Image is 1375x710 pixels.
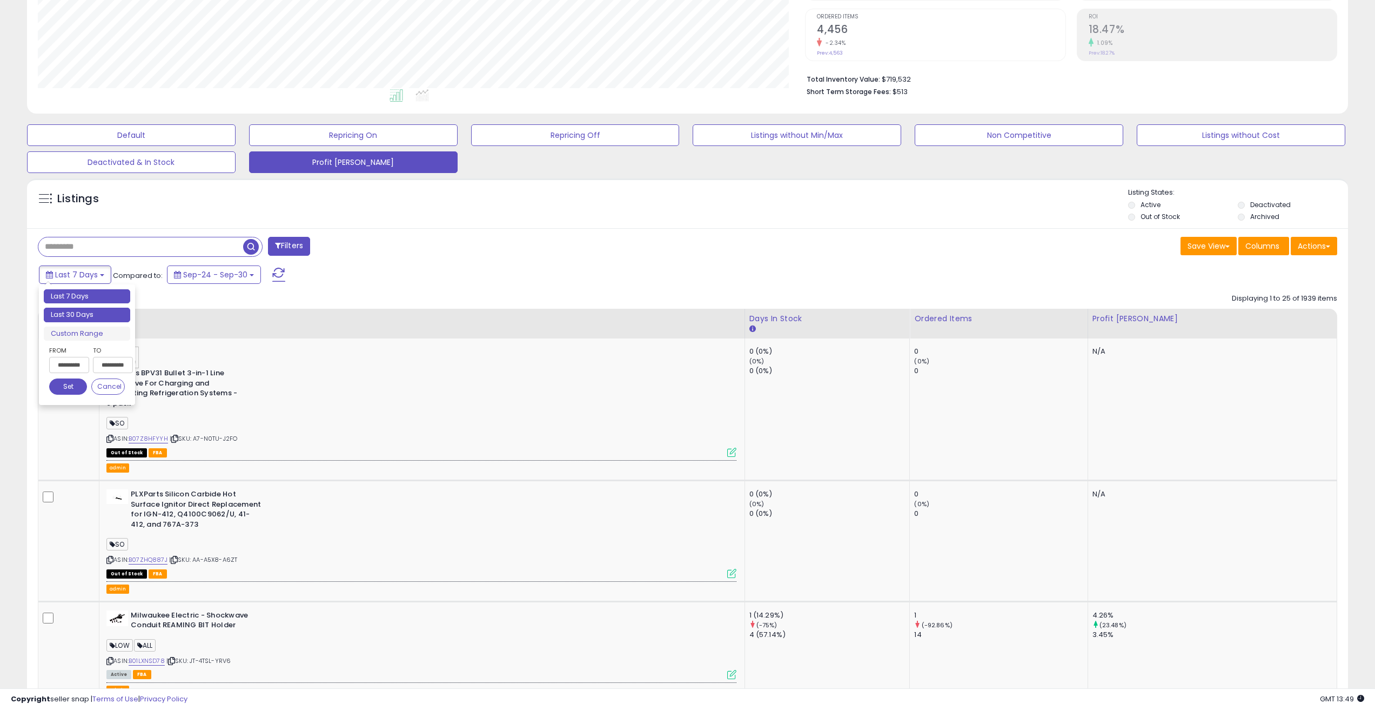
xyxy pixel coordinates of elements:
span: 2025-10-8 13:49 GMT [1320,694,1364,704]
div: ASIN: [106,489,736,577]
strong: Copyright [11,694,50,704]
img: 31XZfup4U6L._SL40_.jpg [106,611,128,626]
span: | SKU: A7-N0TU-J2FO [170,434,237,443]
button: admin [106,585,129,594]
small: -2.34% [822,39,846,47]
span: $513 [893,87,908,97]
label: To [93,345,125,356]
a: B01LXNSD78 [129,656,165,666]
small: Prev: 4,563 [817,50,843,56]
h2: 4,456 [817,23,1065,38]
div: 0 [914,489,1087,499]
button: Cancel [91,379,125,395]
label: Active [1141,200,1161,209]
div: Ordered Items [914,313,1083,324]
button: Filters [268,237,310,256]
div: 3.45% [1092,630,1337,640]
small: (23.48%) [1099,621,1126,629]
b: PLXParts Silicon Carbide Hot Surface Ignitor Direct Replacement for IGN-412, Q4100C9062/U, 41-412... [131,489,262,532]
div: Displaying 1 to 25 of 1939 items [1232,294,1337,304]
span: ALL [134,639,156,652]
a: B07ZHQ887J [129,555,167,565]
small: (0%) [914,357,929,366]
label: Out of Stock [1141,212,1180,221]
a: B07Z8HFYYH [129,434,168,443]
button: Set [49,379,87,395]
small: (0%) [749,500,764,508]
button: Listings without Cost [1137,124,1345,146]
div: 4.26% [1092,611,1337,620]
span: All listings that are currently out of stock and unavailable for purchase on Amazon [106,448,147,457]
div: 0 (0%) [749,489,910,499]
label: Deactivated [1250,200,1291,209]
div: 1 (14.29%) [749,611,910,620]
div: Days In Stock [749,313,906,324]
h5: Listings [57,191,99,207]
button: Profit [PERSON_NAME] [249,151,458,173]
span: FBA [149,448,167,457]
div: 4 (57.14%) [749,630,910,640]
span: Compared to: [113,270,163,281]
button: admin [106,463,129,473]
small: (0%) [749,357,764,366]
small: (0%) [914,500,929,508]
button: Repricing On [249,124,458,146]
button: Columns [1238,237,1289,255]
span: All listings currently available for purchase on Amazon [106,670,131,679]
b: Milwaukee Electric - Shockwave Conduit REAMING BIT Holder [131,611,262,633]
a: Privacy Policy [140,694,187,704]
span: SO [106,417,128,429]
button: Deactivated & In Stock [27,151,236,173]
span: | SKU: JT-4TSL-YRV6 [166,656,231,665]
span: ROI [1089,14,1337,20]
button: Listings without Min/Max [693,124,901,146]
span: Ordered Items [817,14,1065,20]
div: ASIN: [106,347,736,456]
span: All listings that are currently out of stock and unavailable for purchase on Amazon [106,569,147,579]
button: Non Competitive [915,124,1123,146]
button: Sep-24 - Sep-30 [167,266,261,284]
span: Last 7 Days [55,269,98,280]
button: Actions [1291,237,1337,255]
div: 0 (0%) [749,347,910,356]
small: (-75%) [756,621,777,629]
div: N/A [1092,489,1329,499]
div: Title [104,313,740,324]
small: Days In Stock. [749,324,756,334]
span: Sep-24 - Sep-30 [183,269,247,280]
b: Total Inventory Value: [807,75,880,84]
b: Short Term Storage Fees: [807,87,891,96]
div: 1 [914,611,1087,620]
p: Listing States: [1128,188,1348,198]
span: | SKU: AA-A5X8-A6ZT [169,555,237,564]
button: Repricing Off [471,124,680,146]
label: From [49,345,87,356]
small: Prev: 18.27% [1089,50,1115,56]
button: Default [27,124,236,146]
img: 21uNNe66NwL._SL40_.jpg [106,489,128,504]
a: Terms of Use [92,694,138,704]
div: N/A [1092,347,1329,356]
label: Archived [1250,212,1279,221]
span: Columns [1245,241,1279,251]
h2: 18.47% [1089,23,1337,38]
button: Save View [1181,237,1237,255]
li: Last 30 Days [44,308,130,322]
li: Last 7 Days [44,289,130,304]
div: 0 (0%) [749,509,910,519]
div: 14 [914,630,1087,640]
div: 0 [914,366,1087,376]
small: 1.09% [1094,39,1113,47]
li: Custom Range [44,327,130,341]
span: FBA [133,670,151,679]
span: LOW [106,639,133,652]
div: Profit [PERSON_NAME] [1092,313,1333,324]
div: 0 [914,347,1087,356]
b: PLXparts BPV31 Bullet 3-in-1 Line Tap Valve For Charging and Evacuating Refrigeration Systems - 6... [106,368,238,411]
span: SO [106,538,128,550]
li: $719,532 [807,72,1329,85]
span: FBA [149,569,167,579]
div: 0 (0%) [749,366,910,376]
div: 0 [914,509,1087,519]
small: (-92.86%) [922,621,953,629]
